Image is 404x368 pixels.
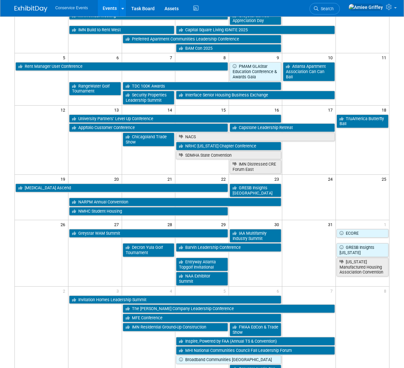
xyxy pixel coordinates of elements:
a: [US_STATE] Manufactured Housing Association Convention [337,258,389,276]
img: Amiee Griffey [348,4,383,11]
a: BAM Con 2025 [176,44,281,53]
a: Broadband Communities [GEOGRAPHIC_DATA] [176,355,281,364]
span: 12 [60,106,68,114]
span: 7 [169,53,175,62]
span: 1 [383,220,389,228]
span: 8 [383,287,389,295]
span: 25 [381,175,389,183]
span: 20 [114,175,122,183]
span: Search [318,6,334,11]
img: ExhibitDay [14,6,47,12]
span: 11 [381,53,389,62]
a: GRESB Insights [GEOGRAPHIC_DATA] [230,184,282,197]
a: IAA Multifamily Industry Summit [230,229,282,243]
a: Chicagoland Trade Show [123,133,175,146]
a: GRESB Insights [US_STATE] [337,243,389,257]
a: SDMHA State Convention [176,151,281,160]
a: NACS [176,133,335,141]
a: TDC 100K Awards [123,82,282,91]
a: Rent Manager User Conference [15,62,228,71]
span: 14 [167,106,175,114]
span: 29 [220,220,229,228]
a: IMN Residential Ground-Up Construction [123,323,228,331]
span: 2 [62,287,68,295]
a: Decron Yula Golf Tournament [123,243,175,257]
span: 22 [220,175,229,183]
a: ECORE [337,229,389,238]
a: TruAmerica Butterfly Ball [337,115,389,128]
a: PMAM GLAStar Education Conference & Awards Gala [230,62,282,81]
a: MFE Conference [123,314,282,322]
a: Barvin Leadership Conference [176,243,281,252]
a: IMN Distressed CRE Forum East [230,160,282,173]
span: 5 [62,53,68,62]
a: Inspire, Powered by FAA (Annual TS & Convention) [176,337,335,346]
span: 7 [330,287,336,295]
span: 17 [327,106,336,114]
span: 6 [116,53,122,62]
a: University Partners’ Level Up Conference [69,115,281,123]
a: Entryway Atlanta Topgolf Invitational [176,258,228,271]
span: 10 [327,53,336,62]
span: 15 [220,106,229,114]
span: 16 [274,106,282,114]
a: Security Properties Leadership Summit [123,91,175,104]
a: MHI National Communities Council Fall Leadership Forum [176,346,335,355]
a: Atlanta Apartment Association Can Can Ball [283,62,335,81]
a: NMHC Student Housing [69,207,228,216]
a: Capstone Leadership Retreat [230,123,335,132]
span: 9 [276,53,282,62]
a: FWAA EdCon & Trade Show [230,323,282,336]
a: IMN Build to Rent West [69,26,174,34]
span: 31 [327,220,336,228]
span: 6 [276,287,282,295]
a: RangeWater Golf Tournament [69,82,121,95]
span: 27 [114,220,122,228]
span: 30 [274,220,282,228]
a: Capital Square Living IGNITE 2025 [176,26,335,34]
a: NRHC [US_STATE] Chapter Conference [176,142,281,150]
a: Appfolio Customer Conference [69,123,228,132]
span: 18 [381,106,389,114]
a: Search [310,3,340,14]
span: 23 [274,175,282,183]
span: 5 [223,287,229,295]
a: Greystar WAM Summit [69,229,228,238]
a: Greystar Service Appreciation Day [230,12,282,25]
span: 13 [114,106,122,114]
span: 4 [169,287,175,295]
a: [MEDICAL_DATA] Ascend [15,184,228,192]
span: 26 [60,220,68,228]
a: Preferred Apartment Communities Leadership Conference [123,35,282,43]
span: Conservice Events [55,6,88,10]
span: 8 [223,53,229,62]
span: 21 [167,175,175,183]
a: Interface Senior Housing Business Exchange [176,91,335,99]
a: The [PERSON_NAME] Company Leadership Conference [123,304,335,313]
a: NAA Exhibitor Summit [176,272,228,285]
span: 24 [327,175,336,183]
a: NARPM Annual Convention [69,198,281,206]
span: 19 [60,175,68,183]
span: 28 [167,220,175,228]
span: 3 [116,287,122,295]
a: Invitation Homes Leadership Summit [69,296,281,304]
